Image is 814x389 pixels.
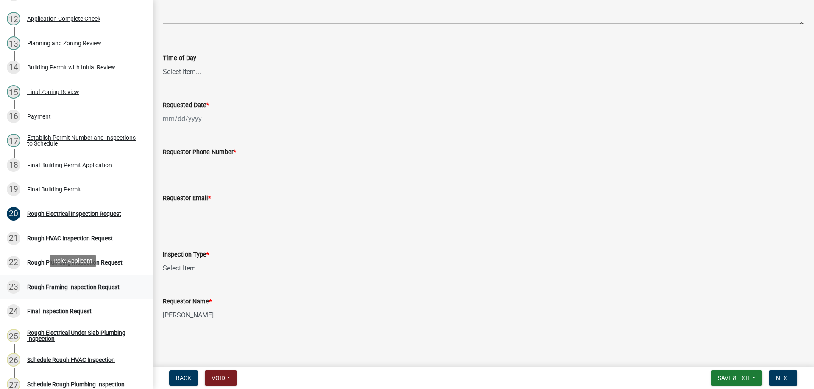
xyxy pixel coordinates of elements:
[27,235,113,241] div: Rough HVAC Inspection Request
[27,357,115,363] div: Schedule Rough HVAC Inspection
[176,375,191,381] span: Back
[711,370,762,386] button: Save & Exit
[7,61,20,74] div: 14
[769,370,797,386] button: Next
[27,162,112,168] div: Final Building Permit Application
[718,375,750,381] span: Save & Exit
[7,329,20,342] div: 25
[163,149,236,155] label: Requestor Phone Number
[50,255,96,267] div: Role: Applicant
[776,375,791,381] span: Next
[27,113,51,119] div: Payment
[27,211,121,217] div: Rough Electrical Inspection Request
[163,196,211,201] label: Requestor Email
[27,40,101,46] div: Planning and Zoning Review
[27,259,123,265] div: Rough Plumbing Inspection Request
[7,353,20,367] div: 26
[27,89,79,95] div: Final Zoning Review
[7,207,20,221] div: 20
[7,182,20,196] div: 19
[7,304,20,318] div: 24
[27,308,92,314] div: Final Inspection Request
[27,135,139,146] div: Establish Permit Number and Inspections to Schedule
[7,85,20,99] div: 15
[7,36,20,50] div: 13
[27,330,139,342] div: Rough Electrical Under Slab Plumbing Inspection
[163,252,209,258] label: Inspection Type
[163,110,240,127] input: mm/dd/yyyy
[169,370,198,386] button: Back
[7,158,20,172] div: 18
[27,186,81,192] div: Final Building Permit
[27,284,120,290] div: Rough Framing Inspection Request
[7,256,20,269] div: 22
[27,381,125,387] div: Schedule Rough Plumbing Inspection
[163,55,196,61] label: Time of Day
[7,280,20,294] div: 23
[163,299,212,305] label: Requestor Name
[163,102,209,108] label: Requested Date
[27,64,115,70] div: Building Permit with Initial Review
[205,370,237,386] button: Void
[7,12,20,25] div: 12
[7,134,20,147] div: 17
[212,375,225,381] span: Void
[7,110,20,123] div: 16
[27,16,100,22] div: Application Complete Check
[7,232,20,245] div: 21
